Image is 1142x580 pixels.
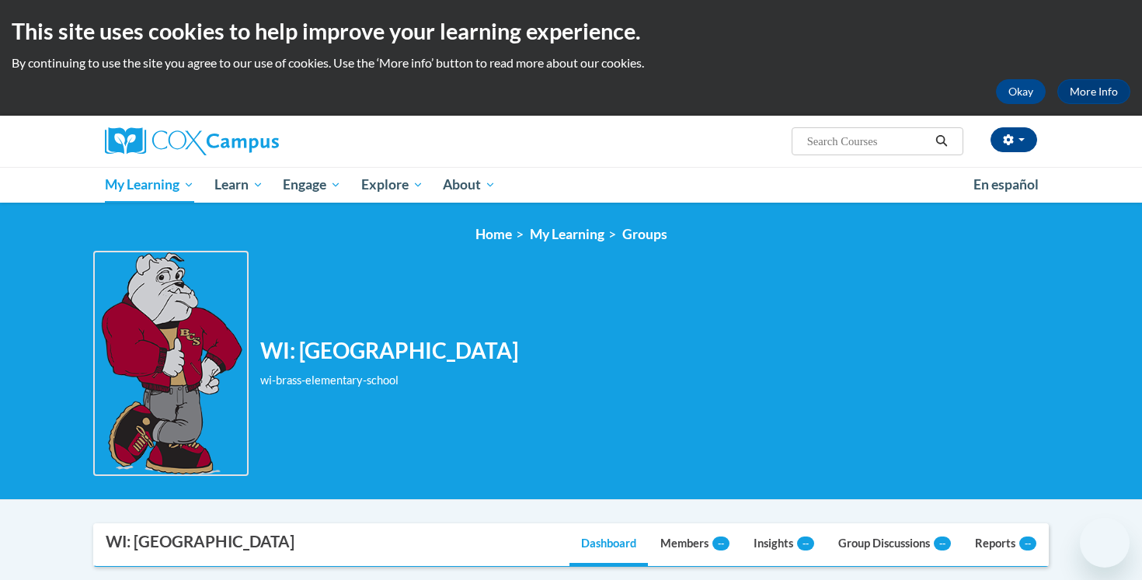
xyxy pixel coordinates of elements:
[827,524,963,566] a: Group Discussions--
[361,175,423,194] span: Explore
[963,524,1048,566] a: Reports--
[930,132,953,151] button: Search
[273,167,351,203] a: Engage
[351,167,433,203] a: Explore
[12,16,1130,47] h2: This site uses cookies to help improve your learning experience.
[443,175,496,194] span: About
[649,524,741,566] a: Members--
[260,338,518,364] h2: WI: [GEOGRAPHIC_DATA]
[742,524,826,566] a: Insights--
[797,537,814,550] span: --
[12,54,1130,71] p: By continuing to use the site you agree to our use of cookies. Use the ‘More info’ button to read...
[283,175,341,194] span: Engage
[433,167,507,203] a: About
[934,537,951,550] span: --
[260,372,518,389] div: wi-brass-elementary-school
[105,127,279,155] img: Cox Campus
[204,167,273,203] a: Learn
[530,226,604,242] a: My Learning
[569,524,648,566] a: Dashboard
[973,176,1039,193] span: En español
[214,175,263,194] span: Learn
[105,175,194,194] span: My Learning
[806,132,930,151] input: Search Courses
[82,167,1060,203] div: Main menu
[991,127,1037,152] button: Account Settings
[712,537,729,550] span: --
[95,167,204,203] a: My Learning
[475,226,512,242] a: Home
[1080,518,1130,568] iframe: Button to launch messaging window
[1019,537,1036,550] span: --
[996,79,1046,104] button: Okay
[622,226,667,242] a: Groups
[963,168,1049,201] a: En español
[106,532,294,551] div: WI: [GEOGRAPHIC_DATA]
[1057,79,1130,104] a: More Info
